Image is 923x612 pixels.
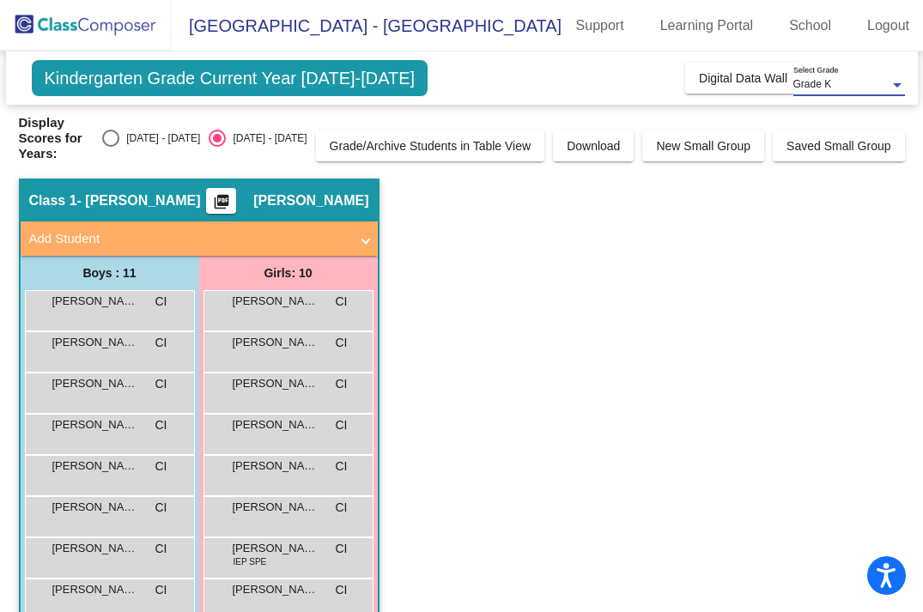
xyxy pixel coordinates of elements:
span: CI [155,293,167,311]
a: Logout [853,12,923,39]
span: CI [155,540,167,558]
span: New Small Group [656,139,750,153]
a: School [775,12,845,39]
span: [PERSON_NAME] [253,192,368,209]
button: Download [553,130,634,161]
span: Download [567,139,620,153]
span: Grade K [793,78,832,90]
span: CI [336,375,348,393]
span: Digital Data Wall [699,71,787,85]
span: [PERSON_NAME] [233,293,319,310]
span: [PERSON_NAME] [233,540,319,557]
span: CI [155,334,167,352]
span: [PERSON_NAME] [52,416,138,433]
span: [PERSON_NAME] [52,581,138,598]
span: Saved Small Group [786,139,890,153]
span: [PERSON_NAME] [233,457,319,475]
div: Girls: 10 [199,256,378,290]
span: IEP SPE [234,555,267,568]
mat-radio-group: Select an option [102,130,307,147]
span: [PERSON_NAME] [52,334,138,351]
span: CI [336,293,348,311]
mat-icon: picture_as_pdf [211,193,232,217]
span: [PERSON_NAME] [233,581,319,598]
span: Class 1 [29,192,77,209]
span: [PERSON_NAME] [233,499,319,516]
span: CI [336,540,348,558]
span: [PERSON_NAME] [52,375,138,392]
span: - [PERSON_NAME] [77,192,201,209]
span: CI [155,375,167,393]
span: CI [155,581,167,599]
span: [PERSON_NAME] [52,540,138,557]
span: CI [155,499,167,517]
span: [GEOGRAPHIC_DATA] - [GEOGRAPHIC_DATA] [172,12,562,39]
button: New Small Group [642,130,764,161]
span: Grade/Archive Students in Table View [330,139,531,153]
span: Kindergarten Grade Current Year [DATE]-[DATE] [32,60,428,96]
button: Saved Small Group [773,130,904,161]
button: Grade/Archive Students in Table View [316,130,545,161]
div: Boys : 11 [21,256,199,290]
span: [PERSON_NAME] [52,293,138,310]
span: CI [155,416,167,434]
span: CI [336,334,348,352]
span: [PERSON_NAME] [233,375,319,392]
span: Display Scores for Years: [19,115,90,161]
div: [DATE] - [DATE] [226,130,307,146]
div: [DATE] - [DATE] [119,130,200,146]
span: [PERSON_NAME] [233,416,319,433]
span: CI [336,416,348,434]
a: Learning Portal [647,12,768,39]
button: Digital Data Wall [685,63,801,94]
span: [PERSON_NAME] [52,499,138,516]
span: CI [336,581,348,599]
mat-panel-title: Add Student [29,229,349,249]
span: [PERSON_NAME] [233,334,319,351]
button: Print Students Details [206,188,236,214]
mat-expansion-panel-header: Add Student [21,221,378,256]
a: Support [562,12,638,39]
span: [PERSON_NAME] [PERSON_NAME] [52,457,138,475]
span: CI [336,457,348,476]
span: CI [336,499,348,517]
span: CI [155,457,167,476]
